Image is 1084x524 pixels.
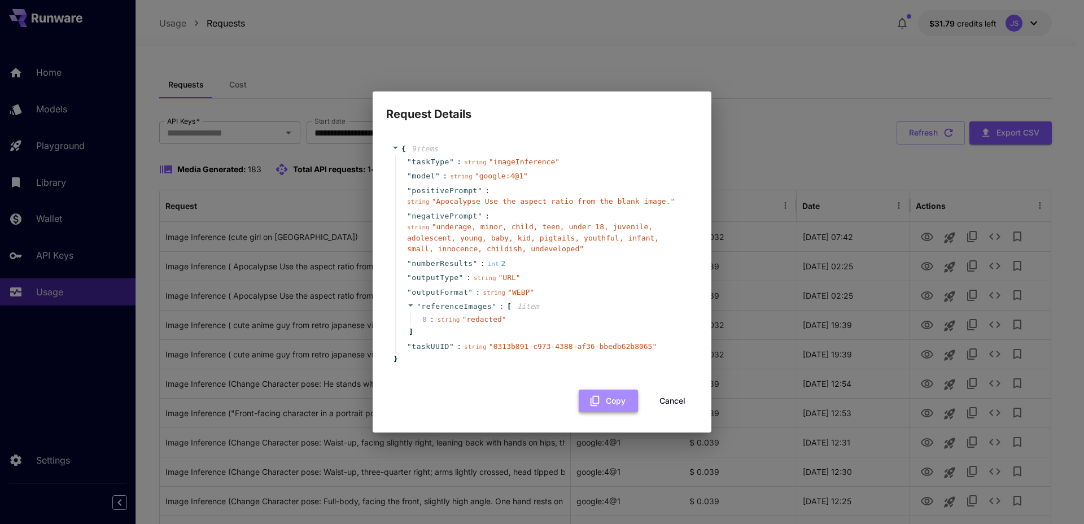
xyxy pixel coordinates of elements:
span: string [464,343,487,351]
span: " [473,259,478,268]
span: numberResults [412,258,473,269]
span: int [488,260,499,268]
span: " [449,158,454,166]
span: string [474,274,496,282]
span: " imageInference " [489,158,560,166]
span: " [417,302,421,311]
span: 9 item s [412,145,438,153]
span: { [401,143,406,155]
span: string [407,198,430,206]
div: : [430,314,434,325]
span: " [407,172,412,180]
span: " [478,212,482,220]
button: Copy [579,390,638,413]
span: string [438,316,460,324]
span: string [464,159,487,166]
span: model [412,171,435,182]
span: referenceImages [421,302,492,311]
span: [ [507,301,512,312]
span: : [485,185,489,197]
span: " [407,259,412,268]
span: outputFormat [412,287,468,298]
span: " [407,288,412,296]
span: " [459,273,464,282]
span: 0 [422,314,438,325]
div: 2 [488,258,506,269]
span: string [450,173,473,180]
span: : [443,171,447,182]
span: : [457,156,461,168]
span: " [492,302,496,311]
span: taskType [412,156,449,168]
span: string [407,224,430,231]
span: " google:4@1 " [475,172,528,180]
span: ] [407,326,413,338]
span: : [485,211,489,222]
span: " underage, minor, child, teen, under 18, juvenile, adolescent, young, baby, kid, pigtails, youth... [407,222,659,253]
span: " Apocalypse Use the aspect ratio from the blank image. " [432,197,675,206]
span: string [483,289,505,296]
span: " URL " [499,273,521,282]
h2: Request Details [373,91,711,123]
span: " WEBP " [508,288,534,296]
span: : [500,301,504,312]
button: Cancel [647,390,698,413]
span: " redacted " [462,315,506,324]
span: " [468,288,473,296]
span: 1 item [517,302,539,311]
span: : [457,341,461,352]
span: " [478,186,482,195]
span: " [449,342,454,351]
span: : [466,272,471,283]
span: } [392,353,398,365]
span: " [407,342,412,351]
span: " 0313b891-c973-4388-af36-bbedb62b8065 " [489,342,657,351]
span: taskUUID [412,341,449,352]
span: " [407,158,412,166]
span: " [435,172,440,180]
span: : [476,287,480,298]
span: " [407,273,412,282]
span: negativePrompt [412,211,478,222]
span: " [407,212,412,220]
span: " [407,186,412,195]
span: : [480,258,485,269]
span: positivePrompt [412,185,478,197]
span: outputType [412,272,458,283]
